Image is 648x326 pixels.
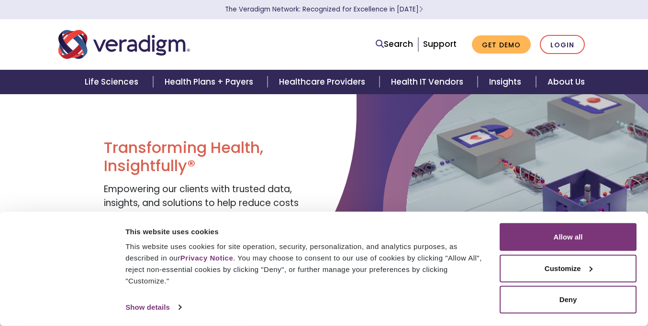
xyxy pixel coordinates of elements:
[58,29,190,60] img: Veradigm logo
[472,35,531,54] a: Get Demo
[268,70,380,94] a: Healthcare Providers
[500,286,637,314] button: Deny
[478,70,536,94] a: Insights
[125,226,489,237] div: This website uses cookies
[536,70,596,94] a: About Us
[500,223,637,251] button: Allow all
[125,241,489,287] div: This website uses cookies for site operation, security, personalization, and analytics purposes, ...
[500,254,637,282] button: Customize
[180,254,233,262] a: Privacy Notice
[125,300,181,315] a: Show details
[380,70,478,94] a: Health IT Vendors
[376,38,413,51] a: Search
[225,5,423,14] a: The Veradigm Network: Recognized for Excellence in [DATE]Learn More
[153,70,268,94] a: Health Plans + Payers
[540,35,585,54] a: Login
[419,5,423,14] span: Learn More
[104,183,314,237] span: Empowering our clients with trusted data, insights, and solutions to help reduce costs and improv...
[423,38,457,50] a: Support
[73,70,153,94] a: Life Sciences
[104,139,317,175] h1: Transforming Health, Insightfully®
